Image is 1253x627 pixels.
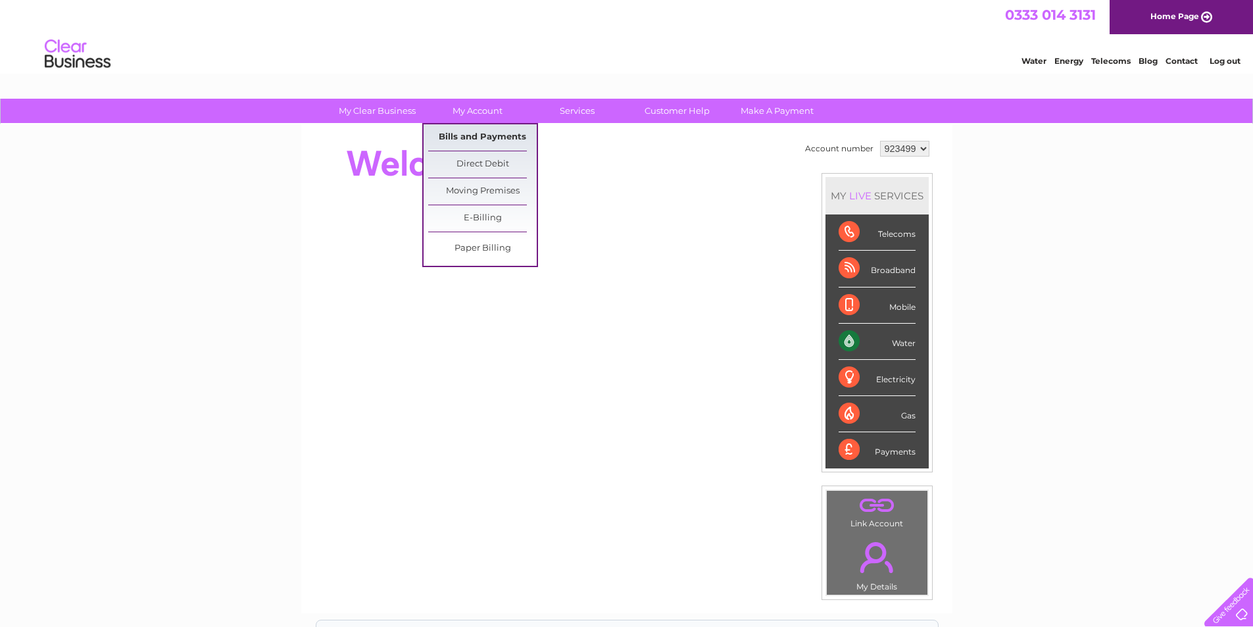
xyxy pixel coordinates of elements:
[428,205,537,232] a: E-Billing
[1139,56,1158,66] a: Blog
[830,534,924,580] a: .
[428,151,537,178] a: Direct Debit
[423,99,531,123] a: My Account
[1021,56,1046,66] a: Water
[1091,56,1131,66] a: Telecoms
[1210,56,1241,66] a: Log out
[428,236,537,262] a: Paper Billing
[723,99,831,123] a: Make A Payment
[839,288,916,324] div: Mobile
[523,99,631,123] a: Services
[839,324,916,360] div: Water
[839,360,916,396] div: Electricity
[847,189,874,202] div: LIVE
[825,177,929,214] div: MY SERVICES
[839,432,916,468] div: Payments
[1166,56,1198,66] a: Contact
[428,124,537,151] a: Bills and Payments
[839,396,916,432] div: Gas
[44,34,111,74] img: logo.png
[826,490,928,532] td: Link Account
[428,178,537,205] a: Moving Premises
[316,7,938,64] div: Clear Business is a trading name of Verastar Limited (registered in [GEOGRAPHIC_DATA] No. 3667643...
[323,99,431,123] a: My Clear Business
[826,531,928,595] td: My Details
[1005,7,1096,23] a: 0333 014 3131
[623,99,731,123] a: Customer Help
[839,214,916,251] div: Telecoms
[830,494,924,517] a: .
[839,251,916,287] div: Broadband
[1054,56,1083,66] a: Energy
[802,138,877,160] td: Account number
